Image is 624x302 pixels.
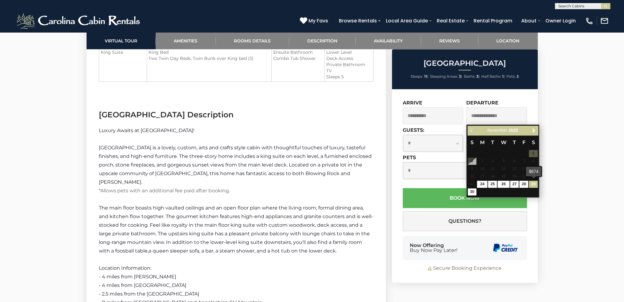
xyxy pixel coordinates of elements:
[430,73,462,80] li: |
[519,181,528,188] a: 28
[99,274,176,280] span: - 4 miles from [PERSON_NAME]
[383,15,431,26] a: Local Area Guide
[532,139,535,145] span: Saturday
[273,55,323,61] li: Combo Tub Shower
[488,165,497,172] span: 11
[468,188,477,195] a: 30
[517,74,519,79] strong: 2
[585,17,594,25] img: phone-regular-white.png
[403,211,527,231] button: Questions?
[411,74,423,79] span: Sleeps:
[498,158,509,165] span: 5
[326,55,372,61] li: Deck Access
[488,173,497,180] span: 18
[509,128,518,133] span: 2025
[421,32,478,49] a: Reviews
[410,243,457,253] div: Now Offering
[510,181,519,188] a: 27
[459,74,461,79] strong: 3
[519,158,528,165] span: 7
[273,49,323,55] li: Ensuite Bathroom
[480,139,485,145] span: Monday
[510,165,519,172] span: 13
[99,145,372,185] span: [GEOGRAPHIC_DATA] is a lovely, custom, arts and crafts style cabin with thoughtful touches of lux...
[430,74,458,79] span: Sleeping Areas:
[99,265,151,271] span: Location Information:
[356,32,421,49] a: Availability
[529,165,538,172] span: 15
[289,32,356,49] a: Description
[518,15,540,26] a: About
[466,100,498,106] label: Departure
[478,32,538,49] a: Location
[216,32,289,49] a: Rooms Details
[410,248,457,253] span: Buy Now Pay Later!
[471,15,515,26] a: Rental Program
[87,32,156,49] a: Virtual Tour
[15,12,143,30] img: White-1-2.png
[326,61,372,68] li: Private Bathroom
[468,173,477,180] span: 16
[149,49,270,55] li: King Bed
[99,205,373,254] span: The main floor boasts high vaulted ceilings and an open floor plan where the living room, formal ...
[477,165,487,172] span: 10
[526,167,541,176] div: $674
[99,109,374,120] h3: [GEOGRAPHIC_DATA] Description
[99,291,199,297] span: - 2.5 miles from the [GEOGRAPHIC_DATA]
[488,158,497,165] span: 4
[519,173,528,180] span: 21
[411,73,428,80] li: |
[481,73,505,80] li: |
[498,165,509,172] span: 12
[510,173,519,180] span: 20
[502,74,504,79] strong: 1
[529,158,538,165] span: 8
[403,100,422,106] label: Arrive
[476,74,479,79] strong: 3
[477,173,487,180] span: 17
[530,127,537,134] a: Next
[477,158,487,165] span: 3
[403,127,424,133] label: Guests:
[403,155,416,160] label: Pets
[501,139,506,145] span: Wednesday
[156,32,216,49] a: Amenities
[336,15,380,26] a: Browse Rentals
[99,282,186,288] span: - 4 miles from [GEOGRAPHIC_DATA]
[308,17,328,25] span: My Favs
[149,55,270,61] li: Two Twin Day Beds, Twin Bunk over King bed (3)
[477,181,487,188] a: 24
[488,181,497,188] a: 25
[99,127,194,133] span: Luxury Awaits at [GEOGRAPHIC_DATA]!
[491,139,494,145] span: Tuesday
[506,74,516,79] span: Pets:
[487,128,507,133] span: November
[403,265,527,272] div: Secure Booking Experience
[464,73,480,80] li: |
[498,173,509,180] span: 19
[522,139,525,145] span: Friday
[424,74,427,79] strong: 11
[326,49,372,55] li: Lower Level
[513,139,516,145] span: Thursday
[393,59,536,67] h2: [GEOGRAPHIC_DATA]
[464,74,475,79] span: Baths:
[529,181,538,188] a: 29
[434,15,468,26] a: Real Estate
[468,165,477,172] span: 9
[531,128,536,133] span: Next
[99,48,147,82] td: King Suite
[471,139,474,145] span: Sunday
[326,74,372,80] li: Sleeps 5
[510,158,519,165] span: 6
[542,15,579,26] a: Owner Login
[498,181,509,188] a: 26
[481,74,501,79] span: Half Baths:
[600,17,609,25] img: mail-regular-white.png
[326,68,372,74] li: TV
[99,186,374,204] p: *Allows pets with an additional fee paid after booking.
[300,17,330,25] a: My Favs
[403,188,527,208] button: Book Now
[519,165,528,172] span: 14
